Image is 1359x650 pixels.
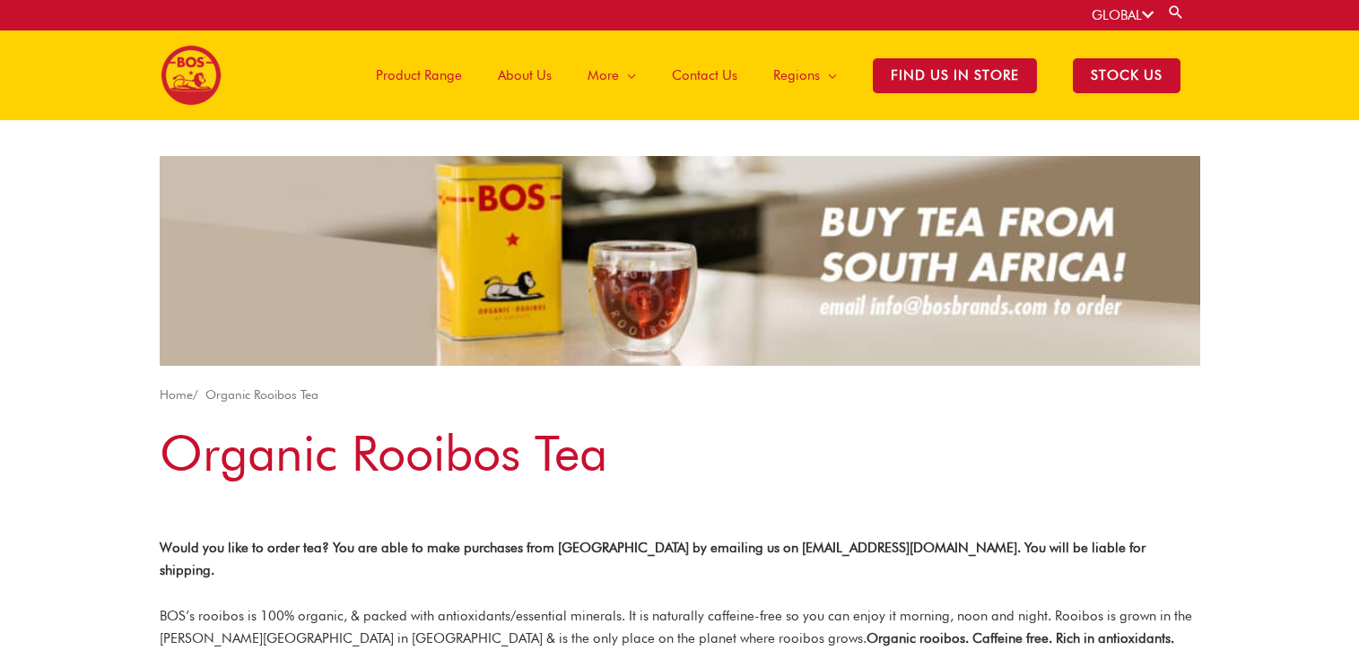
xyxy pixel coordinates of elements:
span: STOCK US [1073,58,1180,93]
a: About Us [480,30,570,120]
span: Contact Us [672,48,737,102]
nav: Breadcrumb [160,384,1200,406]
a: More [570,30,654,120]
a: Find Us in Store [855,30,1055,120]
span: More [588,48,619,102]
a: Product Range [358,30,480,120]
span: Regions [773,48,820,102]
h1: Organic Rooibos Tea [160,419,1200,488]
a: Search button [1167,4,1185,21]
a: STOCK US [1055,30,1198,120]
a: Home [160,387,193,402]
nav: Site Navigation [344,30,1198,120]
span: About Us [498,48,552,102]
a: Regions [755,30,855,120]
strong: Would you like to order tea? You are able to make purchases from [GEOGRAPHIC_DATA] by emailing us... [160,540,1146,578]
a: Contact Us [654,30,755,120]
span: Find Us in Store [873,58,1037,93]
a: GLOBAL [1092,7,1154,23]
span: Product Range [376,48,462,102]
img: BOS logo finals-200px [161,45,222,106]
